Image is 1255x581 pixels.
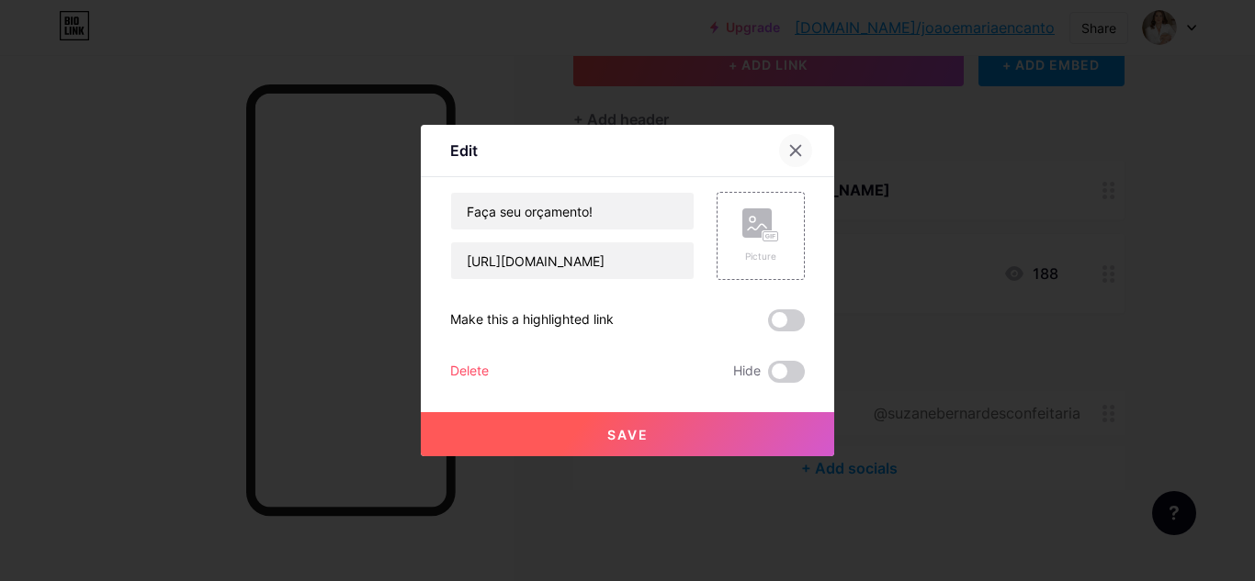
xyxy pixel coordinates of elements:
[733,361,761,383] span: Hide
[451,193,694,229] input: Title
[607,427,649,442] span: Save
[451,242,694,279] input: URL
[450,309,614,331] div: Make this a highlighted link
[450,361,489,383] div: Delete
[742,250,779,263] div: Picture
[450,140,478,162] div: Edit
[421,412,834,456] button: Save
